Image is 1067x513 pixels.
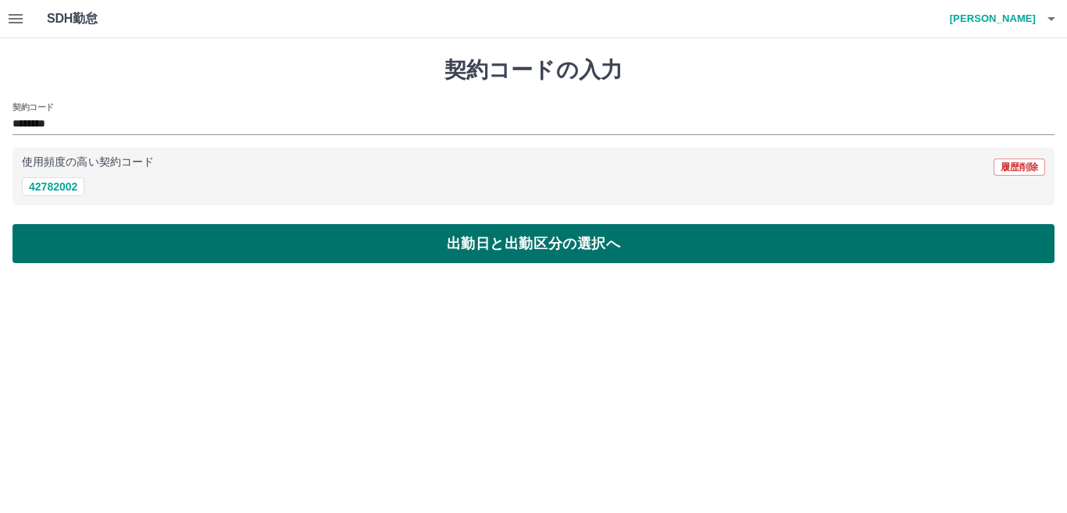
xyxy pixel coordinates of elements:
h2: 契約コード [12,101,54,113]
button: 履歴削除 [994,159,1045,176]
h1: 契約コードの入力 [12,57,1055,84]
button: 42782002 [22,177,84,196]
p: 使用頻度の高い契約コード [22,157,154,168]
button: 出勤日と出勤区分の選択へ [12,224,1055,263]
